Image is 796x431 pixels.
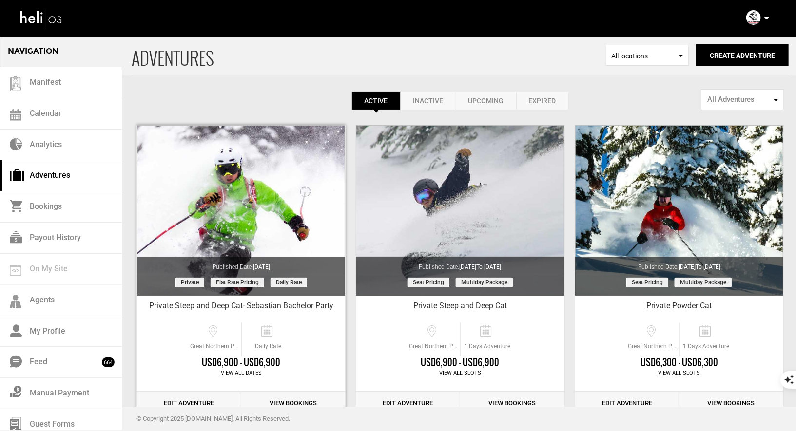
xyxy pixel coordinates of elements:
div: Private Steep and Deep Cat [356,300,564,315]
a: Expired [516,92,569,110]
div: Published Date: [356,257,564,271]
span: Multiday package [456,278,513,287]
span: 1 Days Adventure [680,342,733,351]
span: Great Northern Powder Guides, U.S. 93, [GEOGRAPHIC_DATA], [GEOGRAPHIC_DATA], [GEOGRAPHIC_DATA] [188,342,241,351]
span: Seat Pricing [626,278,668,287]
a: Edit Adventure [137,392,241,415]
span: [DATE] [253,263,270,270]
span: All locations [611,51,683,61]
span: [DATE] [679,263,720,270]
span: 1 Days Adventure [461,342,514,351]
button: Create Adventure [696,44,789,66]
span: Seat Pricing [408,278,449,287]
img: img_9a11ce2f5ad7871fe2c2ac744f5003f1.png [746,10,761,25]
a: View Bookings [241,392,346,415]
img: heli-logo [19,5,63,31]
div: Private Powder Cat [575,300,783,315]
span: Great Northern Powder Guides, U.S. 93, [GEOGRAPHIC_DATA], [GEOGRAPHIC_DATA], [GEOGRAPHIC_DATA] [625,342,679,351]
div: Private Steep and Deep Cat- Sebastian Bachelor Party [137,300,345,315]
a: Active [352,92,401,110]
a: Edit Adventure [575,392,680,415]
span: to [DATE] [476,263,501,270]
span: ADVENTURES [132,36,606,75]
div: View All Dates [137,369,345,377]
div: View All Slots [575,369,783,377]
a: Upcoming [456,92,516,110]
div: View All Slots [356,369,564,377]
span: to [DATE] [696,263,720,270]
span: Great Northern Powder Guides, U.S. 93, [GEOGRAPHIC_DATA], [GEOGRAPHIC_DATA], [GEOGRAPHIC_DATA] [407,342,460,351]
div: USD6,900 - USD6,900 [137,356,345,369]
span: Flat Rate Pricing [211,278,264,287]
img: calendar.svg [10,109,21,121]
span: Daily Rate [242,342,295,351]
a: View Bookings [460,392,564,415]
span: Multiday package [675,278,732,287]
div: USD6,300 - USD6,300 [575,356,783,369]
span: Private [175,278,204,287]
span: Daily rate [271,278,307,287]
span: 664 [102,357,115,367]
img: agents-icon.svg [10,295,21,309]
div: USD6,900 - USD6,900 [356,356,564,369]
span: [DATE] [459,263,501,270]
span: Select box activate [606,45,689,66]
div: Published Date: [575,257,783,271]
img: guest-list.svg [8,76,23,91]
a: Edit Adventure [356,392,460,415]
a: Inactive [401,92,456,110]
div: Published Date: [137,257,345,271]
a: View Bookings [679,392,783,415]
span: All Adventures [707,94,771,105]
button: All Adventures [701,89,784,110]
img: on_my_site.svg [10,265,21,276]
